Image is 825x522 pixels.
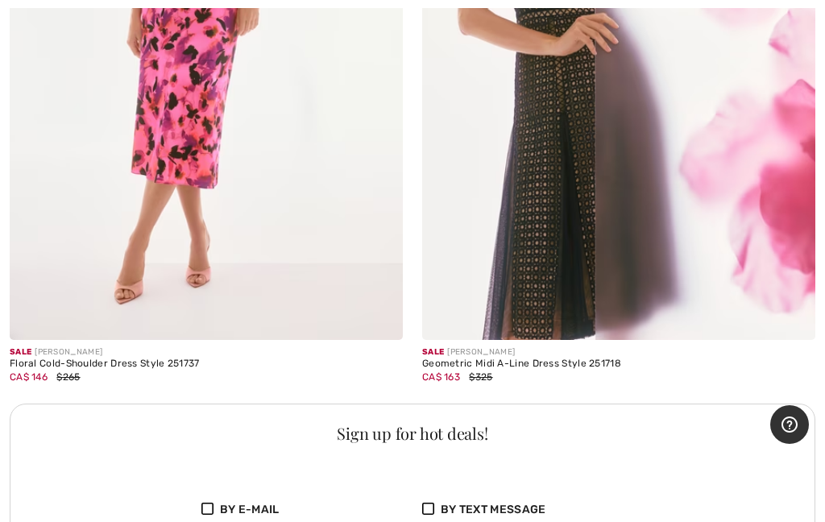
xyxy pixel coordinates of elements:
span: Sale [422,347,444,357]
div: Sign up for hot deals! [27,425,798,441]
span: By Text Message [441,501,546,518]
div: [PERSON_NAME] [10,346,403,358]
iframe: Opens a widget where you can find more information [770,405,809,445]
img: check [201,503,214,515]
div: Floral Cold-Shoulder Dress Style 251737 [10,358,403,370]
div: [PERSON_NAME] [422,346,815,358]
span: Sale [10,347,31,357]
span: CA$ 163 [422,371,460,383]
img: check [422,503,434,515]
span: $325 [469,371,492,383]
span: By E-mail [220,501,280,518]
div: Geometric Midi A-Line Dress Style 251718 [422,358,815,370]
span: CA$ 146 [10,371,48,383]
span: $265 [56,371,80,383]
